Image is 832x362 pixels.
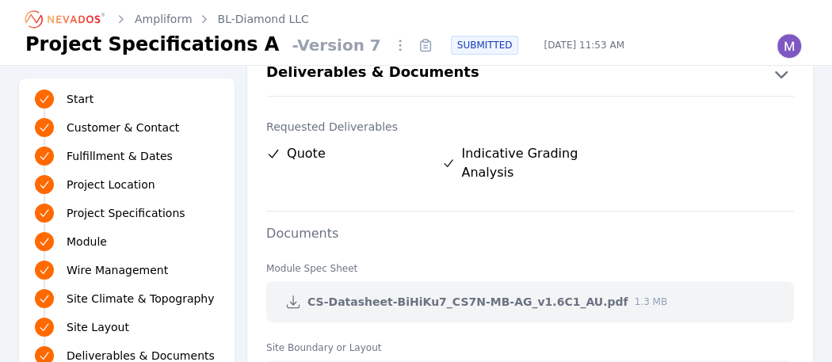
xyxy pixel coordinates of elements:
img: Madeline Koldos [777,33,802,59]
dt: Module Spec Sheet [266,250,794,275]
span: Indicative Grading Analysis [461,144,618,182]
span: Quote [287,144,326,163]
nav: Breadcrumb [25,6,309,32]
span: Fulfillment & Dates [67,148,173,164]
a: BL-Diamond LLC [218,11,309,27]
span: Project Specifications [67,205,185,221]
h1: Project Specifications A [25,32,279,57]
span: [DATE] 11:53 AM [531,39,636,51]
span: Customer & Contact [67,120,179,135]
span: 1.3 MB [635,295,667,308]
span: Site Climate & Topography [67,291,214,307]
span: Wire Management [67,262,168,278]
div: SUBMITTED [451,36,519,55]
span: Project Location [67,177,155,192]
label: Requested Deliverables [266,119,794,135]
button: Deliverables & Documents [247,61,813,86]
label: Documents [247,226,357,241]
span: Module [67,234,107,250]
h2: Deliverables & Documents [266,61,479,86]
a: Ampliform [135,11,193,27]
span: CS-Datasheet-BiHiKu7_CS7N-MB-AG_v1.6C1_AU.pdf [307,294,628,310]
dt: Site Boundary or Layout [266,329,794,354]
span: Start [67,91,94,107]
span: Site Layout [67,319,129,335]
span: - Version 7 [285,34,387,56]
